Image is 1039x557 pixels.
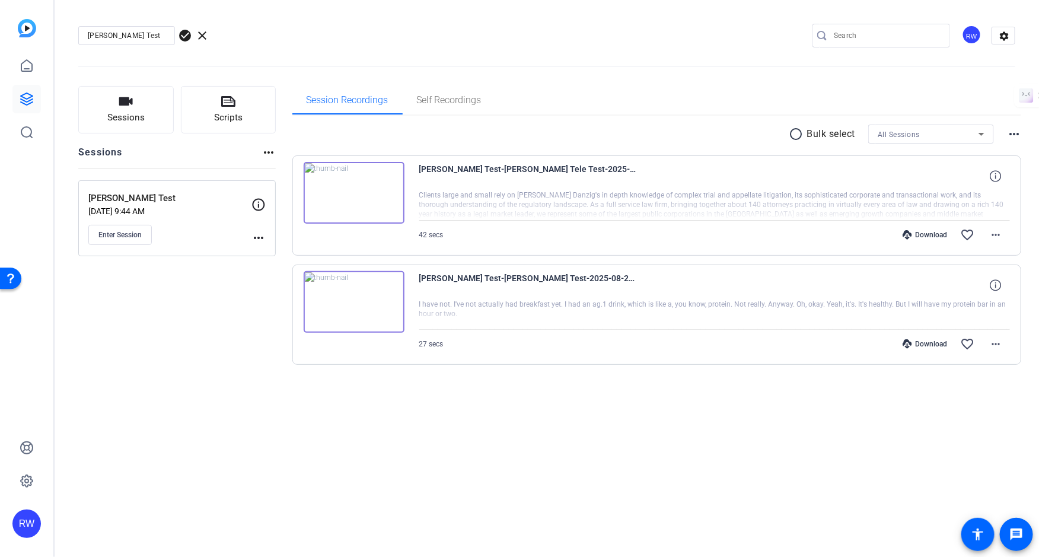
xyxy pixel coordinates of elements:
span: clear [196,28,210,43]
span: Sessions [107,111,145,125]
span: Enter Session [98,230,142,240]
mat-icon: more_horiz [989,228,1003,242]
p: [PERSON_NAME] Test [88,192,251,205]
span: Session Recordings [307,96,388,105]
mat-icon: message [1009,527,1024,542]
span: All Sessions [878,131,920,139]
span: check_circle [178,28,192,43]
div: Download [897,339,953,349]
span: Self Recordings [417,96,482,105]
input: Enter Project Name [88,28,165,43]
button: Enter Session [88,225,152,245]
p: [DATE] 9:44 AM [88,206,251,216]
img: thumb-nail [304,271,404,333]
button: Scripts [181,86,276,133]
mat-icon: more_horiz [251,231,266,245]
span: 42 secs [419,231,444,239]
mat-icon: settings [992,27,1016,45]
mat-icon: favorite_border [960,228,974,242]
mat-icon: radio_button_unchecked [789,127,807,141]
div: RW [12,510,41,538]
mat-icon: favorite_border [960,337,974,351]
div: RW [962,25,981,44]
p: Bulk select [807,127,856,141]
div: Download [897,230,953,240]
h2: Sessions [78,145,123,168]
mat-icon: more_horiz [1007,127,1021,141]
span: Scripts [214,111,243,125]
span: 27 secs [419,340,444,348]
img: blue-gradient.svg [18,19,36,37]
span: [PERSON_NAME] Test-[PERSON_NAME] Tele Test-2025-08-21-09-50-43-645-0 [419,162,639,190]
button: Sessions [78,86,174,133]
mat-icon: more_horiz [989,337,1003,351]
mat-icon: accessibility [971,527,985,542]
input: Search [834,28,941,43]
mat-icon: more_horiz [262,145,276,160]
img: thumb-nail [304,162,404,224]
ngx-avatar: Robert Weiss [962,25,983,46]
span: [PERSON_NAME] Test-[PERSON_NAME] Test-2025-08-21-09-49-07-349-0 [419,271,639,300]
